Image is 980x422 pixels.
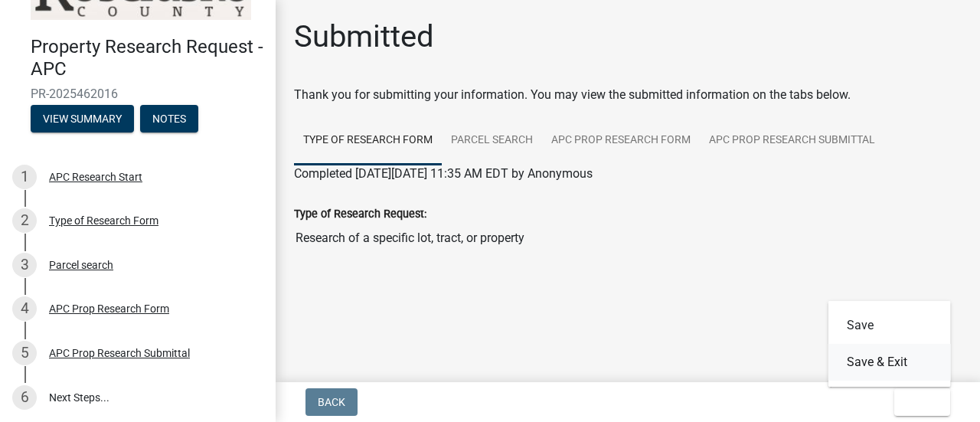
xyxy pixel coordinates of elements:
[305,388,358,416] button: Back
[140,105,198,132] button: Notes
[49,260,113,270] div: Parcel search
[12,165,37,189] div: 1
[542,116,700,165] a: APC Prop Research Form
[49,172,142,182] div: APC Research Start
[828,307,951,344] button: Save
[12,341,37,365] div: 5
[894,388,950,416] button: Exit
[442,116,542,165] a: Parcel search
[49,348,190,358] div: APC Prop Research Submittal
[294,86,962,104] div: Thank you for submitting your information. You may view the submitted information on the tabs below.
[31,87,245,101] span: PR-2025462016
[140,113,198,126] wm-modal-confirm: Notes
[49,303,169,314] div: APC Prop Research Form
[294,209,426,220] label: Type of Research Request:
[31,105,134,132] button: View Summary
[12,208,37,233] div: 2
[828,301,951,387] div: Exit
[906,396,929,408] span: Exit
[700,116,884,165] a: APC Prop Research Submittal
[294,18,434,55] h1: Submitted
[12,253,37,277] div: 3
[294,116,442,165] a: Type of Research Form
[828,344,951,381] button: Save & Exit
[49,215,158,226] div: Type of Research Form
[31,36,263,80] h4: Property Research Request - APC
[12,296,37,321] div: 4
[318,396,345,408] span: Back
[294,166,593,181] span: Completed [DATE][DATE] 11:35 AM EDT by Anonymous
[12,385,37,410] div: 6
[31,113,134,126] wm-modal-confirm: Summary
